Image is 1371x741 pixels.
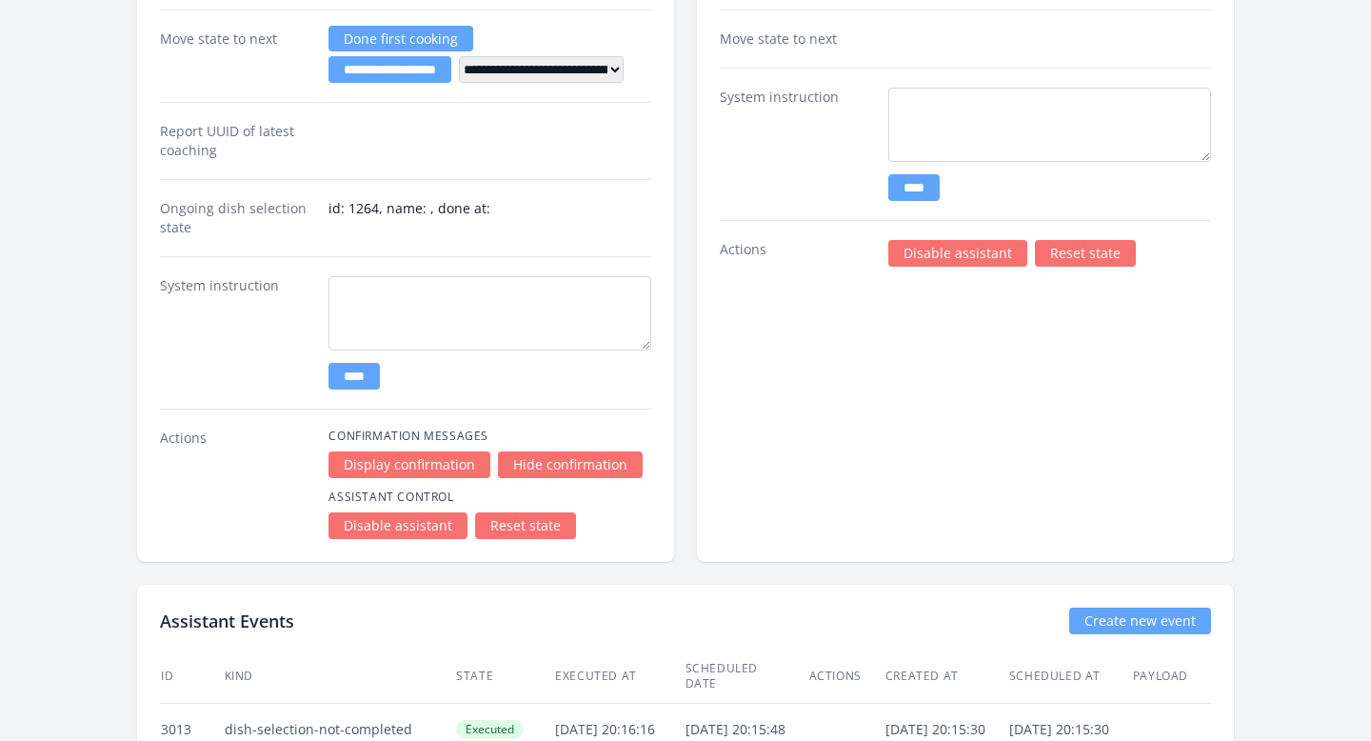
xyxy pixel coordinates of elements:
[328,199,651,237] dd: id: 1264, name: , done at:
[160,199,313,237] dt: Ongoing dish selection state
[328,429,651,444] h4: Confirmation Messages
[160,608,294,634] h2: Assistant Events
[160,650,224,704] th: ID
[1008,650,1132,704] th: Scheduled at
[455,650,554,704] th: State
[720,240,873,267] dt: Actions
[475,512,576,539] a: Reset state
[224,650,456,704] th: Kind
[160,429,313,539] dt: Actions
[720,88,873,201] dt: System instruction
[328,512,467,539] a: Disable assistant
[554,650,684,704] th: Executed at
[808,650,884,704] th: Actions
[1132,650,1211,704] th: Payload
[328,26,473,51] a: Done first cooking
[720,30,873,49] dt: Move state to next
[1069,608,1211,634] a: Create new event
[328,490,651,505] h4: Assistant Control
[456,720,524,739] span: Executed
[884,650,1008,704] th: Created at
[160,122,313,160] dt: Report UUID of latest coaching
[1035,240,1136,267] a: Reset state
[328,451,490,478] a: Display confirmation
[160,276,313,390] dt: System instruction
[888,240,1027,267] a: Disable assistant
[685,650,808,704] th: Scheduled date
[160,30,313,83] dt: Move state to next
[498,451,643,478] a: Hide confirmation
